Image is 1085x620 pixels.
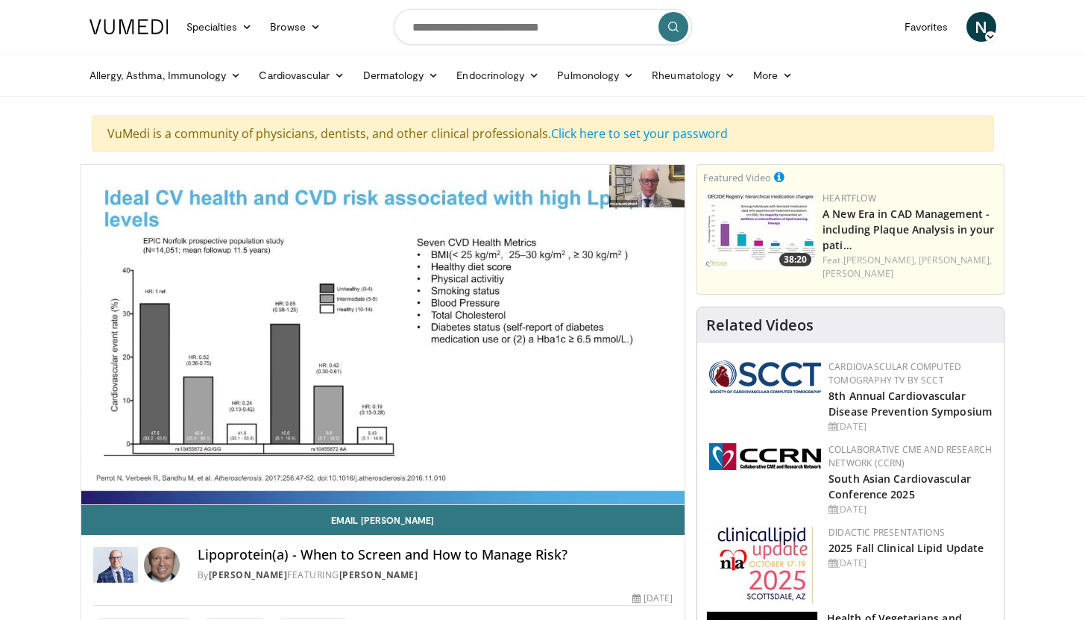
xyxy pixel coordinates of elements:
a: Dermatology [354,60,448,90]
a: [PERSON_NAME], [919,254,992,266]
a: [PERSON_NAME] [209,569,288,581]
img: 738d0e2d-290f-4d89-8861-908fb8b721dc.150x105_q85_crop-smart_upscale.jpg [703,192,815,270]
a: [PERSON_NAME] [339,569,418,581]
a: Collaborative CME and Research Network (CCRN) [828,443,992,469]
a: [PERSON_NAME] [823,267,893,280]
img: a04ee3ba-8487-4636-b0fb-5e8d268f3737.png.150x105_q85_autocrop_double_scale_upscale_version-0.2.png [709,443,821,470]
a: Cardiovascular [250,60,353,90]
a: Click here to set your password [551,125,728,142]
a: Endocrinology [447,60,548,90]
small: Featured Video [703,171,771,184]
div: Didactic Presentations [828,526,992,539]
a: More [744,60,802,90]
a: Cardiovascular Computed Tomography TV by SCCT [828,360,961,386]
div: Feat. [823,254,998,281]
a: Favorites [896,12,957,42]
video-js: Video Player [81,165,685,505]
img: Dr. Robert S. Rosenson [93,547,138,583]
div: [DATE] [632,592,673,605]
h4: Lipoprotein(a) - When to Screen and How to Manage Risk? [198,547,673,563]
a: South Asian Cardiovascular Conference 2025 [828,472,971,501]
a: 2025 Fall Clinical Lipid Update [828,541,984,555]
a: [PERSON_NAME], [843,254,916,266]
a: N [966,12,996,42]
a: Email [PERSON_NAME] [81,505,685,535]
span: 38:20 [779,253,811,266]
input: Search topics, interventions [394,9,692,45]
img: 51a70120-4f25-49cc-93a4-67582377e75f.png.150x105_q85_autocrop_double_scale_upscale_version-0.2.png [709,360,821,393]
a: Allergy, Asthma, Immunology [81,60,251,90]
img: VuMedi Logo [89,19,169,34]
img: d65bce67-f81a-47c5-b47d-7b8806b59ca8.jpg.150x105_q85_autocrop_double_scale_upscale_version-0.2.jpg [717,526,814,604]
a: 38:20 [703,192,815,270]
div: VuMedi is a community of physicians, dentists, and other clinical professionals. [92,115,994,152]
a: Specialties [177,12,262,42]
a: Browse [261,12,330,42]
a: A New Era in CAD Management - including Plaque Analysis in your pati… [823,207,994,252]
div: By FEATURING [198,569,673,582]
img: Avatar [144,547,180,583]
a: Rheumatology [643,60,744,90]
div: [DATE] [828,420,992,433]
a: 8th Annual Cardiovascular Disease Prevention Symposium [828,389,992,419]
a: Pulmonology [548,60,643,90]
h4: Related Videos [706,316,814,334]
div: [DATE] [828,557,992,570]
a: Heartflow [823,192,876,204]
div: [DATE] [828,503,992,516]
